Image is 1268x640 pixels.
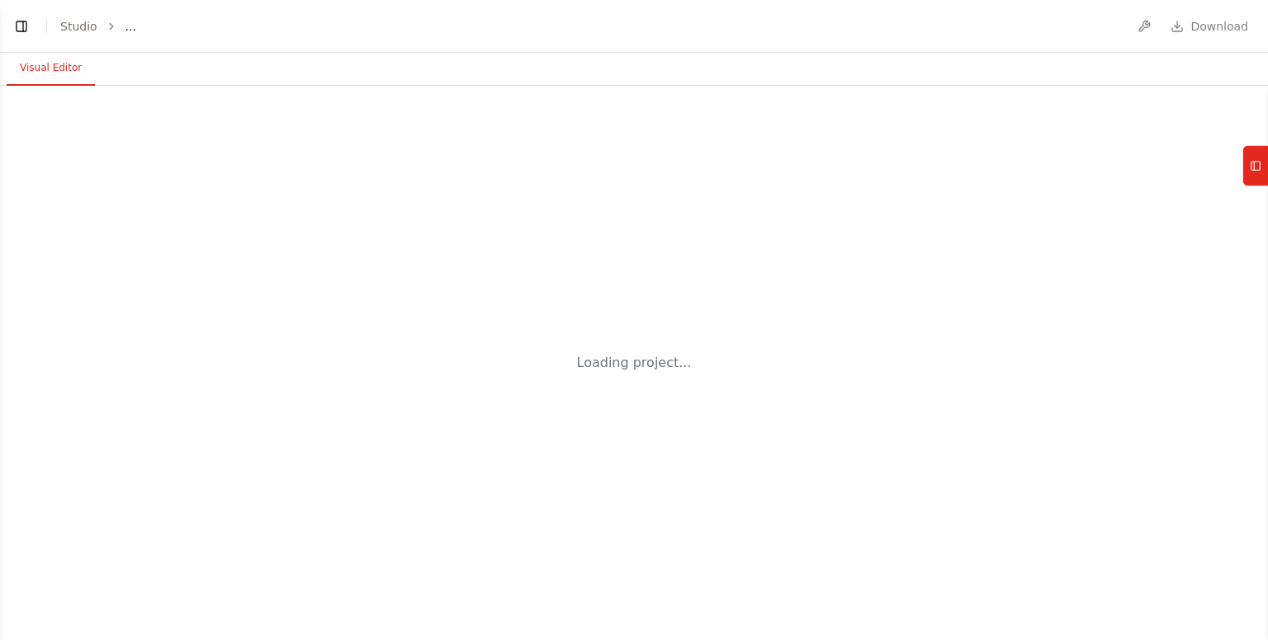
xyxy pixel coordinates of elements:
button: Show left sidebar [10,15,33,38]
nav: breadcrumb [60,18,136,35]
a: Studio [60,20,97,33]
span: ... [125,18,136,35]
div: Loading project... [577,353,692,373]
button: Visual Editor [7,51,95,86]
